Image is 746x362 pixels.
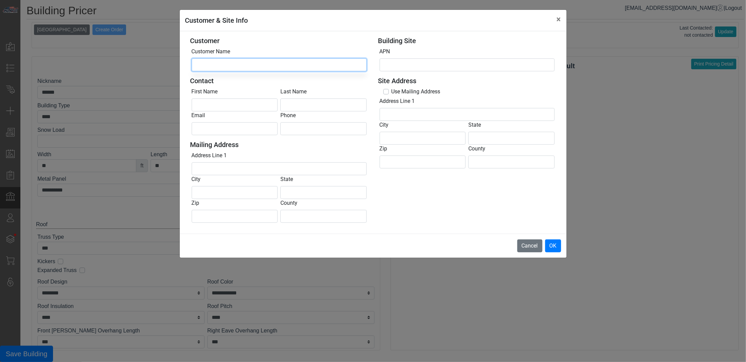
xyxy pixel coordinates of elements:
[190,37,368,45] h5: Customer
[185,15,248,25] h5: Customer & Site Info
[190,141,368,149] h5: Mailing Address
[192,88,218,96] label: First Name
[392,88,440,96] label: Use Mailing Address
[380,145,387,153] label: Zip
[280,175,293,183] label: State
[192,111,205,120] label: Email
[545,239,561,252] button: OK
[280,111,296,120] label: Phone
[517,239,542,252] button: Cancel
[190,77,368,85] h5: Contact
[380,97,415,105] label: Address Line 1
[280,199,297,207] label: County
[280,88,307,96] label: Last Name
[192,151,227,160] label: Address Line 1
[551,10,567,29] button: Close
[468,145,485,153] label: County
[192,48,230,56] label: Customer Name
[378,37,556,45] h5: Building Site
[192,199,199,207] label: Zip
[380,121,389,129] label: City
[192,175,201,183] label: City
[380,48,390,56] label: APN
[378,77,556,85] h5: Site Address
[468,121,481,129] label: State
